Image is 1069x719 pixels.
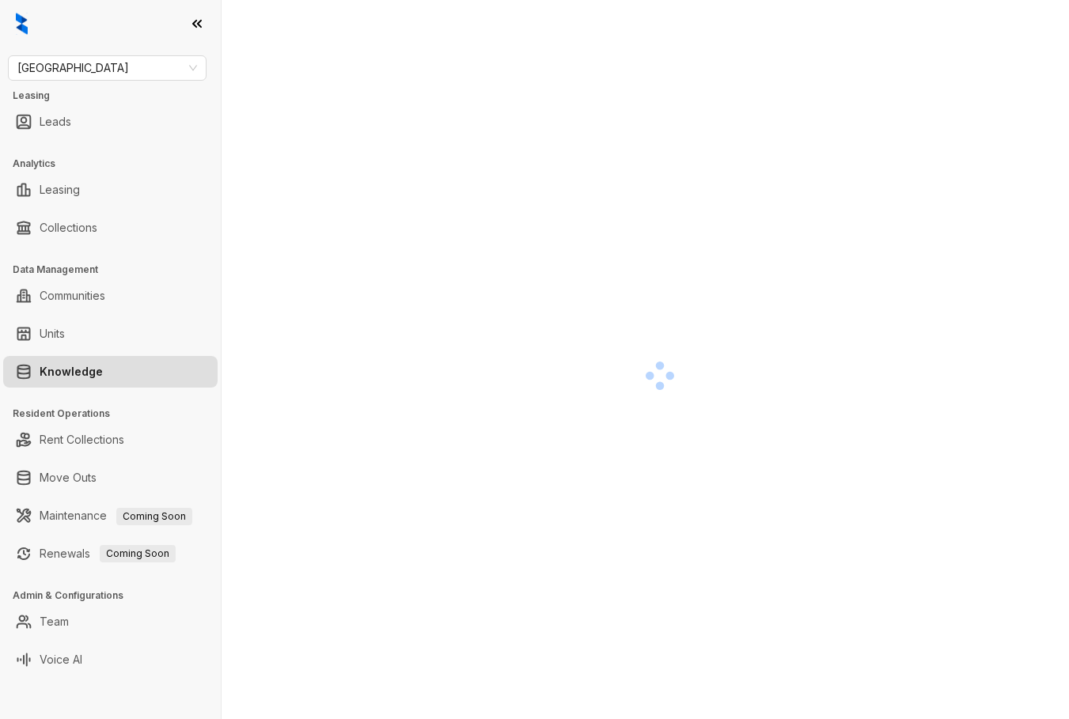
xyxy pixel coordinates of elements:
a: Leasing [40,174,80,206]
li: Move Outs [3,462,218,494]
li: Renewals [3,538,218,570]
span: Fairfield [17,56,197,80]
a: Collections [40,212,97,244]
li: Leasing [3,174,218,206]
li: Communities [3,280,218,312]
h3: Analytics [13,157,221,171]
a: Units [40,318,65,350]
span: Coming Soon [116,508,192,525]
li: Maintenance [3,500,218,532]
img: logo [16,13,28,35]
li: Collections [3,212,218,244]
h3: Data Management [13,263,221,277]
li: Knowledge [3,356,218,388]
a: Voice AI [40,644,82,675]
a: Leads [40,106,71,138]
h3: Resident Operations [13,407,221,421]
h3: Admin & Configurations [13,588,221,603]
li: Rent Collections [3,424,218,456]
a: Rent Collections [40,424,124,456]
li: Leads [3,106,218,138]
li: Voice AI [3,644,218,675]
a: Move Outs [40,462,97,494]
li: Team [3,606,218,638]
a: RenewalsComing Soon [40,538,176,570]
span: Coming Soon [100,545,176,562]
a: Team [40,606,69,638]
a: Knowledge [40,356,103,388]
li: Units [3,318,218,350]
h3: Leasing [13,89,221,103]
a: Communities [40,280,105,312]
